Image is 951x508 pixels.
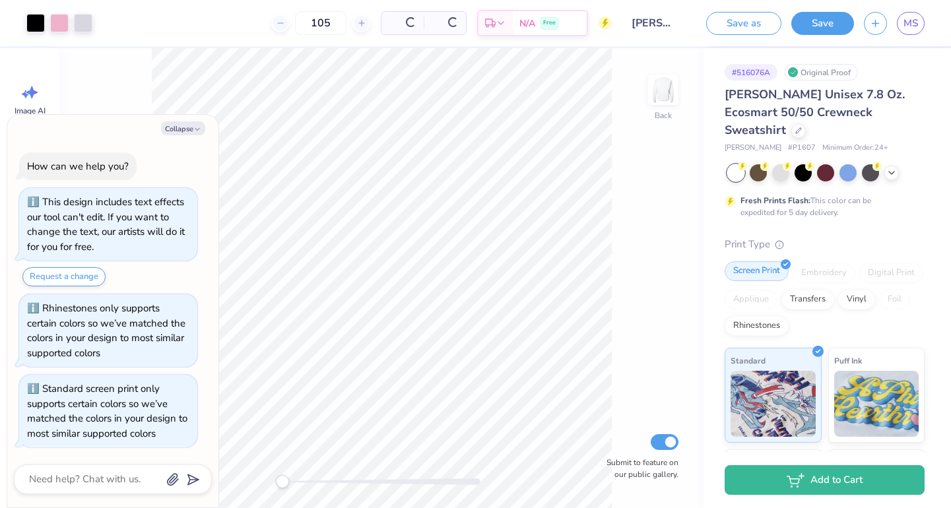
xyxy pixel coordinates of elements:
[655,110,672,121] div: Back
[27,302,185,360] div: Rhinestones only supports certain colors so we’ve matched the colors in your design to most simil...
[27,195,185,253] div: This design includes text effects our tool can't edit. If you want to change the text, our artist...
[725,316,789,336] div: Rhinestones
[543,18,556,28] span: Free
[793,263,855,283] div: Embroidery
[650,77,676,103] img: Back
[903,16,918,31] span: MS
[295,11,346,35] input: – –
[834,354,862,367] span: Puff Ink
[22,267,106,286] button: Request a change
[725,143,781,154] span: [PERSON_NAME]
[897,12,925,35] a: MS
[822,143,888,154] span: Minimum Order: 24 +
[27,160,129,173] div: How can we help you?
[879,290,910,309] div: Foil
[731,371,816,437] img: Standard
[519,16,535,30] span: N/A
[725,465,925,495] button: Add to Cart
[27,382,187,440] div: Standard screen print only supports certain colors so we’ve matched the colors in your design to ...
[725,237,925,252] div: Print Type
[731,354,766,367] span: Standard
[599,457,678,480] label: Submit to feature on our public gallery.
[622,10,686,36] input: Untitled Design
[276,475,289,488] div: Accessibility label
[788,143,816,154] span: # P1607
[706,12,781,35] button: Save as
[725,290,777,309] div: Applique
[859,263,923,283] div: Digital Print
[161,121,205,135] button: Collapse
[725,64,777,80] div: # 516076A
[15,106,46,116] span: Image AI
[781,290,834,309] div: Transfers
[834,371,919,437] img: Puff Ink
[740,195,903,218] div: This color can be expedited for 5 day delivery.
[838,290,875,309] div: Vinyl
[791,12,854,35] button: Save
[725,261,789,281] div: Screen Print
[784,64,858,80] div: Original Proof
[725,86,905,138] span: [PERSON_NAME] Unisex 7.8 Oz. Ecosmart 50/50 Crewneck Sweatshirt
[740,195,810,206] strong: Fresh Prints Flash:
